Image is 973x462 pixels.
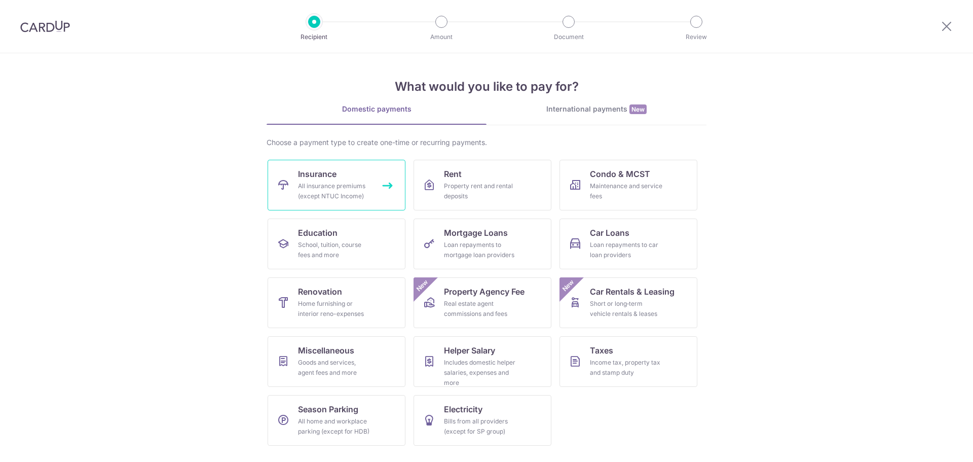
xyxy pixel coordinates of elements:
span: Condo & MCST [590,168,650,180]
a: Helper SalaryIncludes domestic helper salaries, expenses and more [414,336,551,387]
div: Goods and services, agent fees and more [298,358,371,378]
span: Car Rentals & Leasing [590,286,675,298]
div: Real estate agent commissions and fees [444,299,517,319]
div: All insurance premiums (except NTUC Income) [298,181,371,201]
span: Electricity [444,403,482,415]
span: Help [23,7,44,16]
span: Mortgage Loans [444,227,508,239]
div: Short or long‑term vehicle rentals & leases [590,299,663,319]
a: RenovationHome furnishing or interior reno-expenses [268,277,405,328]
span: Insurance [298,168,336,180]
div: Bills from all providers (except for SP group) [444,416,517,437]
span: New [629,104,647,114]
a: Car Rentals & LeasingShort or long‑term vehicle rentals & leasesNew [559,277,697,328]
div: Income tax, property tax and stamp duty [590,358,663,378]
span: Taxes [590,344,613,357]
a: EducationSchool, tuition, course fees and more [268,219,405,269]
div: Choose a payment type to create one-time or recurring payments. [267,137,706,148]
div: International payments [486,104,706,115]
div: All home and workplace parking (except for HDB) [298,416,371,437]
span: New [560,277,577,294]
span: Season Parking [298,403,358,415]
div: Home furnishing or interior reno-expenses [298,299,371,319]
a: InsuranceAll insurance premiums (except NTUC Income) [268,160,405,210]
span: Car Loans [590,227,629,239]
div: Loan repayments to mortgage loan providers [444,240,517,260]
a: RentProperty rent and rental deposits [414,160,551,210]
div: Loan repayments to car loan providers [590,240,663,260]
a: Mortgage LoansLoan repayments to mortgage loan providers [414,219,551,269]
a: Condo & MCSTMaintenance and service fees [559,160,697,210]
div: Maintenance and service fees [590,181,663,201]
h4: What would you like to pay for? [267,78,706,96]
div: Property rent and rental deposits [444,181,517,201]
span: Helper Salary [444,344,495,357]
span: Renovation [298,286,342,298]
a: Season ParkingAll home and workplace parking (except for HDB) [268,395,405,446]
span: Rent [444,168,462,180]
img: CardUp [20,20,70,32]
div: Includes domestic helper salaries, expenses and more [444,358,517,388]
span: Property Agency Fee [444,286,525,298]
p: Review [659,32,734,42]
span: Miscellaneous [298,344,354,357]
a: ElectricityBills from all providers (except for SP group) [414,395,551,446]
p: Recipient [277,32,352,42]
p: Amount [404,32,479,42]
a: TaxesIncome tax, property tax and stamp duty [559,336,697,387]
a: MiscellaneousGoods and services, agent fees and more [268,336,405,387]
a: Car LoansLoan repayments to car loan providers [559,219,697,269]
span: Education [298,227,338,239]
p: Document [531,32,606,42]
span: New [414,277,431,294]
div: School, tuition, course fees and more [298,240,371,260]
div: Domestic payments [267,104,486,114]
a: Property Agency FeeReal estate agent commissions and feesNew [414,277,551,328]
